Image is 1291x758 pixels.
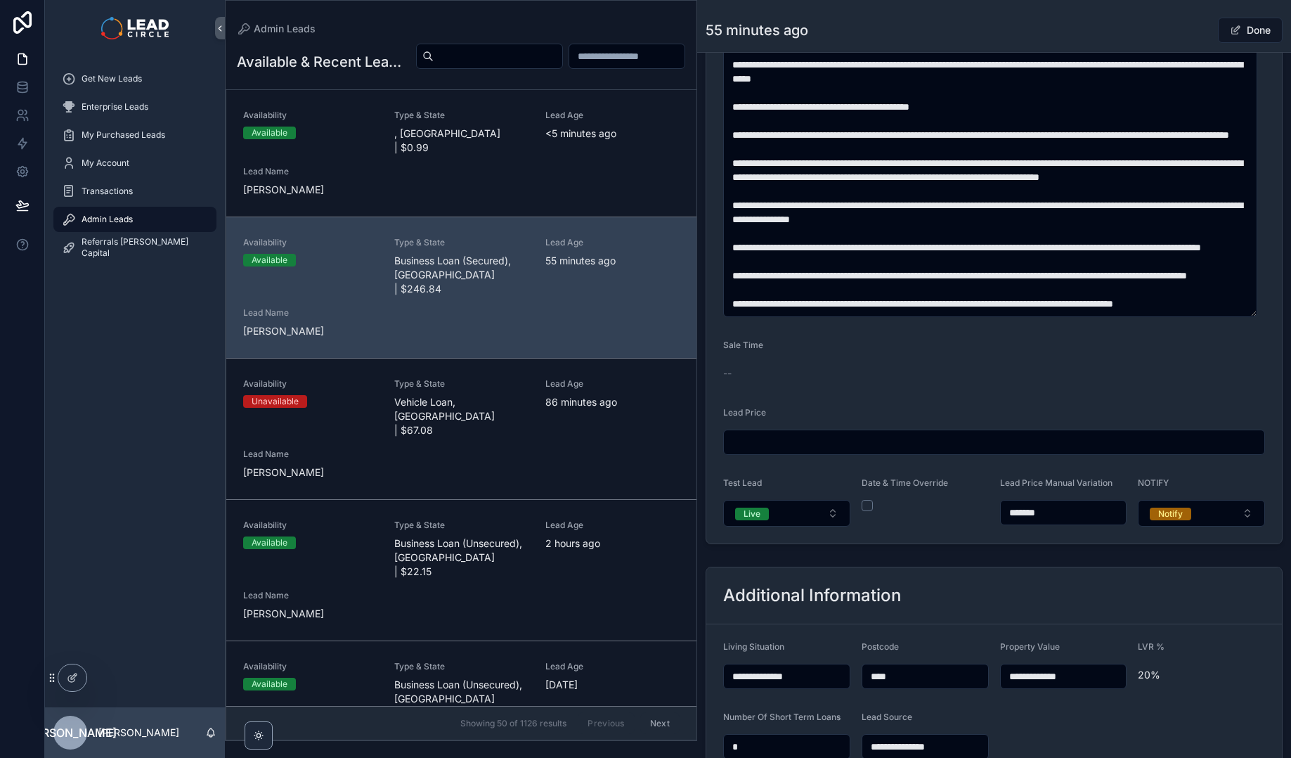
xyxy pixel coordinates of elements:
[243,590,377,601] span: Lead Name
[862,641,899,652] span: Postcode
[82,236,202,259] span: Referrals [PERSON_NAME] Capital
[243,166,377,177] span: Lead Name
[82,186,133,197] span: Transactions
[252,254,287,266] div: Available
[243,661,377,672] span: Availability
[254,22,316,36] span: Admin Leads
[243,465,377,480] span: [PERSON_NAME]
[53,66,216,91] a: Get New Leads
[243,110,377,121] span: Availability
[394,520,528,531] span: Type & State
[394,110,528,121] span: Type & State
[545,110,680,121] span: Lead Age
[252,537,287,549] div: Available
[243,378,377,390] span: Availability
[545,678,680,692] span: [DATE]
[243,607,377,621] span: [PERSON_NAME]
[237,22,316,36] a: Admin Leads
[226,358,696,499] a: AvailabilityUnavailableType & StateVehicle Loan, [GEOGRAPHIC_DATA] | $67.08Lead Age86 minutes ago...
[545,237,680,248] span: Lead Age
[1218,18,1283,43] button: Done
[1000,477,1112,488] span: Lead Price Manual Variation
[723,712,841,722] span: Number Of Short Term Loans
[545,378,680,390] span: Lead Age
[237,52,403,72] h1: Available & Recent Leads
[1000,641,1060,652] span: Property Value
[226,90,696,217] a: AvailabilityAvailableType & State, [GEOGRAPHIC_DATA] | $0.99Lead Age<5 minutes agoLead Name[PERSO...
[394,678,528,720] span: Business Loan (Unsecured), [GEOGRAPHIC_DATA] | $7.87
[1138,668,1265,682] span: 20%
[394,127,528,155] span: , [GEOGRAPHIC_DATA] | $0.99
[394,378,528,390] span: Type & State
[252,127,287,139] div: Available
[744,508,760,520] div: Live
[862,712,912,722] span: Lead Source
[53,94,216,120] a: Enterprise Leads
[545,661,680,672] span: Lead Age
[101,17,168,39] img: App logo
[862,477,948,488] span: Date & Time Override
[706,20,808,40] h1: 55 minutes ago
[53,122,216,148] a: My Purchased Leads
[545,537,680,551] span: 2 hours ago
[243,324,377,338] span: [PERSON_NAME]
[394,395,528,437] span: Vehicle Loan, [GEOGRAPHIC_DATA] | $67.08
[243,183,377,197] span: [PERSON_NAME]
[98,726,179,740] p: [PERSON_NAME]
[723,584,901,607] h2: Additional Information
[640,712,680,734] button: Next
[82,73,142,84] span: Get New Leads
[460,718,566,729] span: Showing 50 of 1126 results
[723,477,762,488] span: Test Lead
[226,217,696,358] a: AvailabilityAvailableType & StateBusiness Loan (Secured), [GEOGRAPHIC_DATA] | $246.84Lead Age55 m...
[45,56,225,278] div: scrollable content
[1138,500,1265,527] button: Select Button
[82,158,129,169] span: My Account
[723,641,784,652] span: Living Situation
[394,254,528,296] span: Business Loan (Secured), [GEOGRAPHIC_DATA] | $246.84
[545,520,680,531] span: Lead Age
[723,366,732,380] span: --
[243,307,377,319] span: Lead Name
[394,237,528,248] span: Type & State
[53,179,216,204] a: Transactions
[53,207,216,232] a: Admin Leads
[394,661,528,672] span: Type & State
[1138,477,1169,488] span: NOTIFY
[545,395,680,409] span: 86 minutes ago
[545,254,680,268] span: 55 minutes ago
[243,449,377,460] span: Lead Name
[252,678,287,690] div: Available
[1138,641,1165,652] span: LVR %
[82,129,165,141] span: My Purchased Leads
[394,537,528,579] span: Business Loan (Unsecured), [GEOGRAPHIC_DATA] | $22.15
[53,150,216,176] a: My Account
[82,101,148,113] span: Enterprise Leads
[82,214,133,225] span: Admin Leads
[24,724,117,741] span: [PERSON_NAME]
[226,499,696,641] a: AvailabilityAvailableType & StateBusiness Loan (Unsecured), [GEOGRAPHIC_DATA] | $22.15Lead Age2 h...
[1158,508,1183,520] div: Notify
[723,407,766,418] span: Lead Price
[545,127,680,141] span: <5 minutes ago
[723,340,763,350] span: Sale Time
[243,237,377,248] span: Availability
[723,500,850,527] button: Select Button
[243,520,377,531] span: Availability
[53,235,216,260] a: Referrals [PERSON_NAME] Capital
[252,395,299,408] div: Unavailable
